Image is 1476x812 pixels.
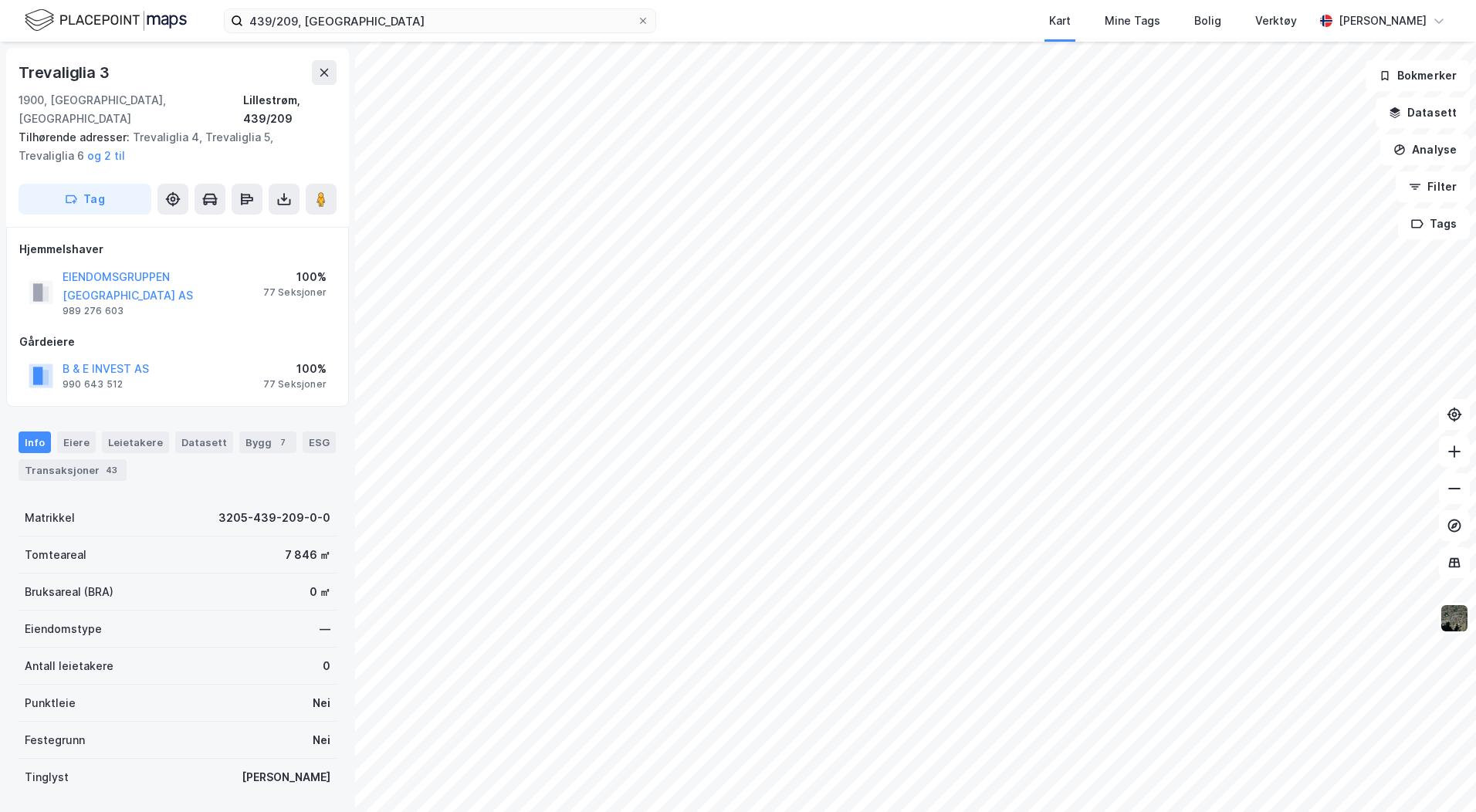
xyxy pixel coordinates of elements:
[63,378,123,391] div: 990 643 512
[25,620,102,638] div: Eiendomstype
[57,431,96,453] div: Eiere
[263,286,327,299] div: 77 Seksjoner
[1339,12,1427,30] div: [PERSON_NAME]
[263,360,327,378] div: 100%
[323,657,330,675] div: 0
[1396,171,1470,202] button: Filter
[1399,738,1476,812] iframe: Chat Widget
[25,768,69,787] div: Tinglyst
[242,768,330,787] div: [PERSON_NAME]
[25,509,75,527] div: Matrikkel
[239,431,296,453] div: Bygg
[310,583,330,601] div: 0 ㎡
[1049,12,1071,30] div: Kart
[275,435,290,450] div: 7
[1105,12,1160,30] div: Mine Tags
[25,731,85,749] div: Festegrunn
[19,128,324,165] div: Trevaliglia 4, Trevaliglia 5, Trevaliglia 6
[19,184,151,215] button: Tag
[1376,97,1470,128] button: Datasett
[63,305,124,317] div: 989 276 603
[263,378,327,391] div: 77 Seksjoner
[285,546,330,564] div: 7 846 ㎡
[25,657,113,675] div: Antall leietakere
[313,694,330,712] div: Nei
[19,91,243,128] div: 1900, [GEOGRAPHIC_DATA], [GEOGRAPHIC_DATA]
[243,91,337,128] div: Lillestrøm, 439/209
[25,546,86,564] div: Tomteareal
[102,431,169,453] div: Leietakere
[263,268,327,286] div: 100%
[1366,60,1470,91] button: Bokmerker
[25,694,76,712] div: Punktleie
[218,509,330,527] div: 3205-439-209-0-0
[1380,134,1470,165] button: Analyse
[1255,12,1297,30] div: Verktøy
[243,9,637,32] input: Søk på adresse, matrikkel, gårdeiere, leietakere eller personer
[19,130,133,144] span: Tilhørende adresser:
[25,583,113,601] div: Bruksareal (BRA)
[19,431,51,453] div: Info
[1399,738,1476,812] div: Kontrollprogram for chat
[19,333,336,351] div: Gårdeiere
[175,431,233,453] div: Datasett
[19,240,336,259] div: Hjemmelshaver
[1440,604,1469,633] img: 9k=
[303,431,336,453] div: ESG
[313,731,330,749] div: Nei
[25,7,187,34] img: logo.f888ab2527a4732fd821a326f86c7f29.svg
[19,459,127,481] div: Transaksjoner
[1194,12,1221,30] div: Bolig
[103,462,120,478] div: 43
[320,620,330,638] div: —
[1398,208,1470,239] button: Tags
[19,60,112,85] div: Trevaliglia 3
